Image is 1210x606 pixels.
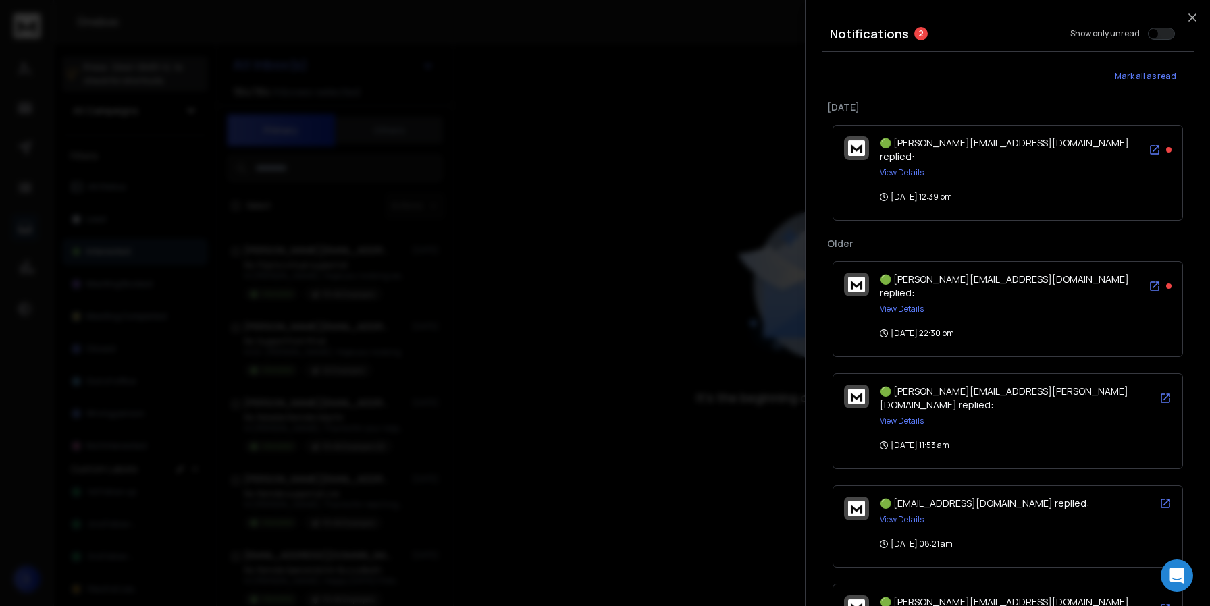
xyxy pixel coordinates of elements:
span: 🟢 [PERSON_NAME][EMAIL_ADDRESS][PERSON_NAME][DOMAIN_NAME] replied: [880,385,1128,411]
p: [DATE] 12:39 pm [880,192,952,202]
button: Mark all as read [1097,63,1194,90]
span: 2 [914,27,928,40]
p: Older [827,237,1188,250]
span: 🟢 [PERSON_NAME][EMAIL_ADDRESS][DOMAIN_NAME] replied: [880,136,1129,163]
button: View Details [880,167,924,178]
span: Mark all as read [1115,71,1176,82]
button: View Details [880,416,924,426]
div: Open Intercom Messenger [1161,559,1193,592]
p: [DATE] 08:21 am [880,539,953,549]
p: [DATE] 22:30 pm [880,328,954,339]
img: logo [848,501,865,516]
img: logo [848,140,865,156]
img: logo [848,277,865,292]
p: [DATE] 11:53 am [880,440,949,451]
img: logo [848,389,865,404]
button: View Details [880,514,924,525]
span: 🟢 [EMAIL_ADDRESS][DOMAIN_NAME] replied: [880,497,1089,509]
label: Show only unread [1070,28,1140,39]
span: 🟢 [PERSON_NAME][EMAIL_ADDRESS][DOMAIN_NAME] replied: [880,273,1129,299]
p: [DATE] [827,101,1188,114]
h3: Notifications [830,24,909,43]
button: View Details [880,304,924,314]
